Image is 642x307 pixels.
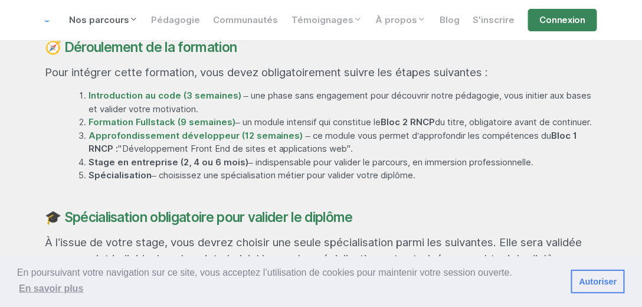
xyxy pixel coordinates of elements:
[45,234,597,267] p: À l’issue de votre stage, vous devrez choisir une seule spécialisation parmi les suivantes. Elle ...
[433,9,467,31] a: Blog
[17,266,562,298] span: En poursuivant votre navigation sur ce site, vous acceptez l’utilisation de cookies pour mainteni...
[89,90,241,101] strong: Introduction au code (3 semaines)
[571,270,625,293] a: dismiss cookie message
[207,9,285,31] a: Communautés
[381,117,435,128] strong: Bloc 2 RNCP
[466,9,522,31] a: S'inscrire
[145,9,207,31] a: Pédagogie
[89,130,303,141] strong: Approfondissement développeur (12 semaines)
[89,117,235,128] a: Formation Fullstack (9 semaines)
[45,39,597,55] h4: 🧭 Déroulement de la formation
[89,129,597,156] li: – ce module vous permet d’approfondir les compétences du "Développement Front End de sites et app...
[45,209,597,225] h4: 🎓 Spécialisation obligatoire pour valider le diplôme
[89,116,597,129] li: – un module intensif qui constitue le du titre, obligatoire avant de continuer.
[285,9,369,31] a: Témoignages
[89,130,306,141] a: Approfondissement développeur (12 semaines)
[89,170,152,181] strong: Spécialisation
[89,90,244,101] a: Introduction au code (3 semaines)
[89,89,597,116] li: – une phase sans engagement pour découvrir notre pédagogie, vous initier aux bases et valider vot...
[89,156,597,169] li: – indispensable pour valider le parcours, en immersion professionnelle.
[45,64,597,80] p: Pour intégrer cette formation, vous devez obligatoirement suivre les étapes suivantes :
[62,9,145,31] a: Nos parcours
[528,9,597,31] a: Connexion
[45,21,49,22] img: logo
[17,280,86,298] a: learn more about cookies
[89,157,248,168] strong: Stage en entreprise (2, 4 ou 6 mois)
[89,169,597,182] li: – choisissez une spécialisation métier pour valider votre diplôme.
[369,9,433,31] a: À propos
